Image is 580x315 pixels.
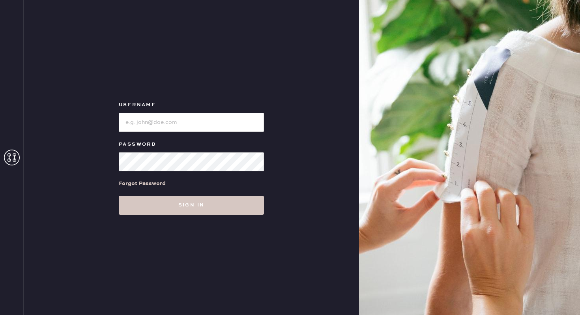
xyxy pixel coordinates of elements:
input: e.g. john@doe.com [119,113,264,132]
label: Password [119,140,264,149]
div: Forgot Password [119,179,166,188]
a: Forgot Password [119,171,166,196]
label: Username [119,100,264,110]
button: Sign in [119,196,264,215]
